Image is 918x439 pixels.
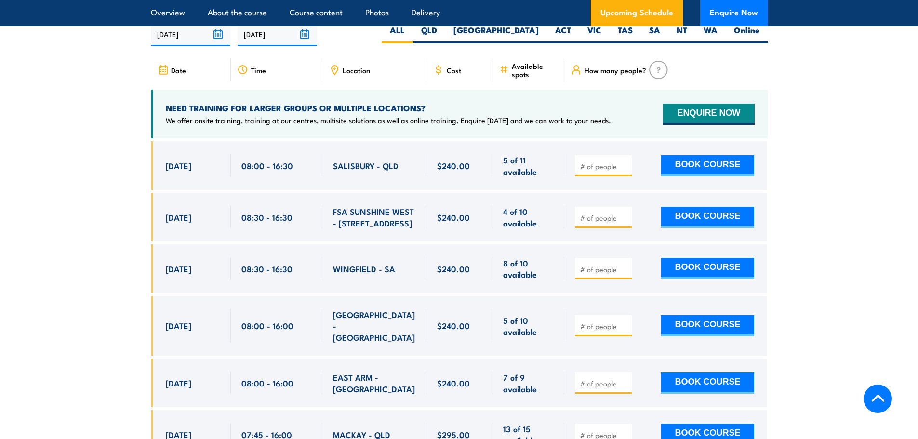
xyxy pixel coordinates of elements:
span: Available spots [512,62,558,78]
span: $240.00 [437,320,470,331]
input: # of people [580,265,628,274]
input: # of people [580,321,628,331]
span: 8 of 10 available [503,257,554,280]
label: WA [695,25,726,43]
span: $240.00 [437,160,470,171]
span: Time [251,66,266,74]
span: WINGFIELD - SA [333,263,395,274]
span: 5 of 11 available [503,154,554,177]
input: # of people [580,161,628,171]
label: [GEOGRAPHIC_DATA] [445,25,547,43]
input: From date [151,22,230,46]
span: FSA SUNSHINE WEST - [STREET_ADDRESS] [333,206,416,228]
span: How many people? [585,66,646,74]
span: SALISBURY - QLD [333,160,399,171]
button: ENQUIRE NOW [663,104,754,125]
span: 08:00 - 16:00 [241,377,293,388]
span: 5 of 10 available [503,315,554,337]
span: 08:30 - 16:30 [241,263,293,274]
span: 4 of 10 available [503,206,554,228]
span: [DATE] [166,263,191,274]
label: VIC [579,25,610,43]
label: ACT [547,25,579,43]
span: [DATE] [166,377,191,388]
span: $240.00 [437,263,470,274]
span: [GEOGRAPHIC_DATA] - [GEOGRAPHIC_DATA] [333,309,416,343]
button: BOOK COURSE [661,258,754,279]
label: Online [726,25,768,43]
label: TAS [610,25,641,43]
p: We offer onsite training, training at our centres, multisite solutions as well as online training... [166,116,611,125]
input: # of people [580,379,628,388]
h4: NEED TRAINING FOR LARGER GROUPS OR MULTIPLE LOCATIONS? [166,103,611,113]
button: BOOK COURSE [661,315,754,336]
span: [DATE] [166,212,191,223]
button: BOOK COURSE [661,372,754,394]
span: Cost [447,66,461,74]
label: ALL [382,25,413,43]
span: EAST ARM - [GEOGRAPHIC_DATA] [333,372,416,394]
label: QLD [413,25,445,43]
span: $240.00 [437,212,470,223]
span: 08:00 - 16:30 [241,160,293,171]
span: 7 of 9 available [503,372,554,394]
span: 08:30 - 16:30 [241,212,293,223]
span: 08:00 - 16:00 [241,320,293,331]
span: $240.00 [437,377,470,388]
input: To date [238,22,317,46]
button: BOOK COURSE [661,155,754,176]
button: BOOK COURSE [661,207,754,228]
span: [DATE] [166,320,191,331]
input: # of people [580,213,628,223]
label: SA [641,25,668,43]
label: NT [668,25,695,43]
span: Date [171,66,186,74]
span: Location [343,66,370,74]
span: [DATE] [166,160,191,171]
